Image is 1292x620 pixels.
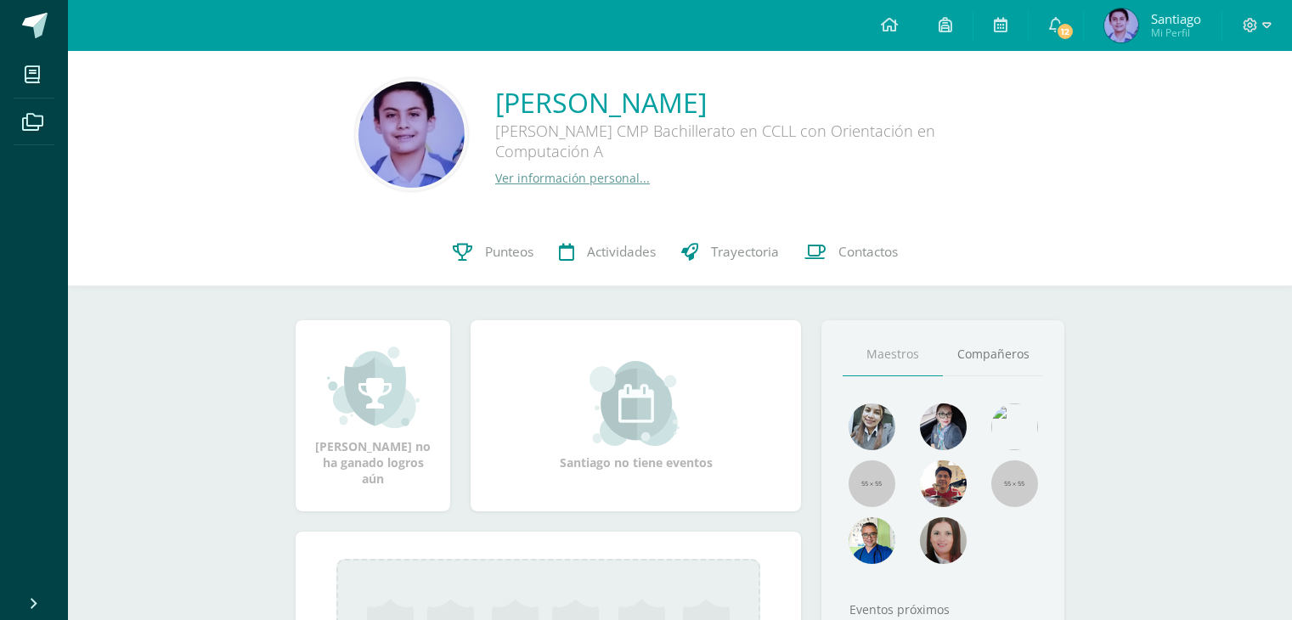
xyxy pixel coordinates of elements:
img: c0e63851291d7d91598c2acbd989e80a.png [358,82,465,188]
img: event_small.png [590,361,682,446]
img: 67c3d6f6ad1c930a517675cdc903f95f.png [920,517,967,564]
img: 10741f48bcca31577cbcd80b61dad2f3.png [849,517,895,564]
img: c25c8a4a46aeab7e345bf0f34826bacf.png [991,403,1038,450]
a: Trayectoria [669,218,792,286]
div: [PERSON_NAME] no ha ganado logros aún [313,345,433,487]
a: Actividades [546,218,669,286]
div: Eventos próximos [843,601,1043,617]
span: Actividades [587,243,656,261]
img: 55x55 [849,460,895,507]
span: 12 [1056,22,1075,41]
a: Contactos [792,218,911,286]
img: 11152eb22ca3048aebc25a5ecf6973a7.png [920,460,967,507]
a: [PERSON_NAME] [495,84,1005,121]
img: ef117cfbeb47aa430e43fbfa5ced0dc1.png [1104,8,1138,42]
a: Ver información personal... [495,170,650,186]
img: 45bd7986b8947ad7e5894cbc9b781108.png [849,403,895,450]
div: Santiago no tiene eventos [551,361,721,471]
span: Mi Perfil [1151,25,1201,40]
img: achievement_small.png [327,345,420,430]
img: b8baad08a0802a54ee139394226d2cf3.png [920,403,967,450]
span: Contactos [838,243,898,261]
a: Compañeros [943,333,1043,376]
div: [PERSON_NAME] CMP Bachillerato en CCLL con Orientación en Computación A [495,121,1005,170]
a: Punteos [440,218,546,286]
img: 55x55 [991,460,1038,507]
a: Maestros [843,333,943,376]
span: Punteos [485,243,533,261]
span: Santiago [1151,10,1201,27]
span: Trayectoria [711,243,779,261]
